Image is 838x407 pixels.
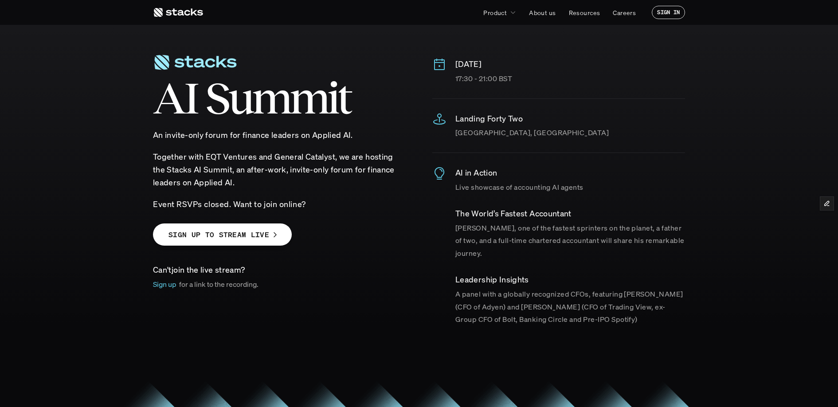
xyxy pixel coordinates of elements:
[455,112,685,125] p: Landing Forty Two
[455,181,685,194] p: Live showcase of accounting AI agents
[168,228,269,241] p: SIGN UP TO STREAM LIVE
[228,78,252,118] span: u
[153,198,406,211] p: Event RSVPs closed. Want to join online?
[569,8,600,17] p: Resources
[290,78,327,118] span: m
[652,6,685,19] a: SIGN IN
[820,197,834,210] button: Edit Framer Content
[455,222,685,260] p: [PERSON_NAME], one of the fastest sprinters on the planet, a father of two, and a full-time chart...
[252,78,290,118] span: m
[184,78,197,118] span: I
[179,278,258,291] p: for a link to the recording.
[483,8,507,17] p: Product
[524,4,561,20] a: About us
[153,150,406,188] p: ​Together with EQT Ventures and General Catalyst, we are hosting the Stacks AI Summit, an after-w...
[455,273,685,286] p: ​Leadership Insights
[153,278,176,291] p: Sign up
[455,166,685,179] p: AI in Action
[529,8,556,17] p: About us
[153,78,184,118] span: A
[607,4,641,20] a: Careers
[153,129,406,141] p: An invite-only forum for finance leaders on Applied AI.
[455,72,685,85] p: 17:30 - 21:00 BST
[455,288,685,326] p: A panel with a globally recognized CFOs, featuring [PERSON_NAME] (CFO of Adyen) and [PERSON_NAME]...
[455,126,685,139] p: [GEOGRAPHIC_DATA], [GEOGRAPHIC_DATA]
[613,8,636,17] p: Careers
[337,78,350,118] span: t
[153,264,172,275] span: Can't
[657,9,680,16] p: SIGN IN
[564,4,606,20] a: Resources
[455,58,685,70] p: [DATE]
[327,78,337,118] span: i
[455,207,685,220] p: ​The World’s Fastest Accountant
[205,78,228,118] span: S
[153,263,406,276] p: join the live stream?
